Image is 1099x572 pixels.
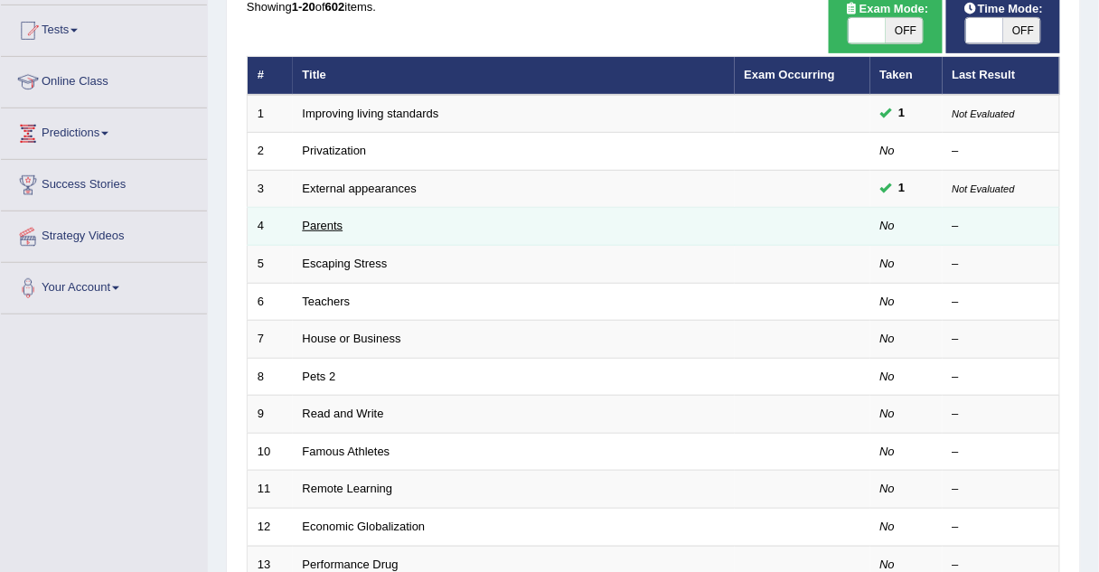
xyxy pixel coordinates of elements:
em: No [880,407,896,420]
a: Pets 2 [303,370,336,383]
a: Tests [1,5,207,51]
td: 2 [248,133,293,171]
div: – [953,143,1050,160]
em: No [880,370,896,383]
td: 8 [248,358,293,396]
a: House or Business [303,332,401,345]
em: No [880,482,896,495]
td: 6 [248,283,293,321]
span: You can still take this question [892,179,913,198]
a: Performance Drug [303,558,399,571]
td: 1 [248,95,293,133]
a: Predictions [1,108,207,154]
a: Escaping Stress [303,257,388,270]
div: – [953,481,1050,498]
div: – [953,369,1050,386]
div: – [953,444,1050,461]
div: – [953,218,1050,235]
a: External appearances [303,182,417,195]
span: OFF [1003,18,1041,43]
a: Strategy Videos [1,211,207,257]
td: 7 [248,321,293,359]
td: 9 [248,396,293,434]
em: No [880,219,896,232]
small: Not Evaluated [953,183,1015,194]
em: No [880,445,896,458]
a: Read and Write [303,407,384,420]
div: – [953,294,1050,311]
a: Parents [303,219,343,232]
em: No [880,558,896,571]
a: Privatization [303,144,367,157]
td: 10 [248,433,293,471]
em: No [880,257,896,270]
a: Teachers [303,295,351,308]
th: # [248,57,293,95]
td: 11 [248,471,293,509]
div: – [953,406,1050,423]
em: No [880,520,896,533]
small: Not Evaluated [953,108,1015,119]
div: – [953,519,1050,536]
th: Last Result [943,57,1060,95]
th: Title [293,57,735,95]
em: No [880,295,896,308]
a: Remote Learning [303,482,393,495]
a: Exam Occurring [745,68,835,81]
a: Success Stories [1,160,207,205]
td: 3 [248,170,293,208]
td: 4 [248,208,293,246]
th: Taken [870,57,943,95]
span: OFF [886,18,924,43]
em: No [880,332,896,345]
div: – [953,331,1050,348]
span: You can still take this question [892,104,913,123]
td: 5 [248,246,293,284]
em: No [880,144,896,157]
a: Online Class [1,57,207,102]
a: Famous Athletes [303,445,390,458]
div: – [953,256,1050,273]
a: Economic Globalization [303,520,426,533]
a: Improving living standards [303,107,439,120]
td: 12 [248,508,293,546]
a: Your Account [1,263,207,308]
